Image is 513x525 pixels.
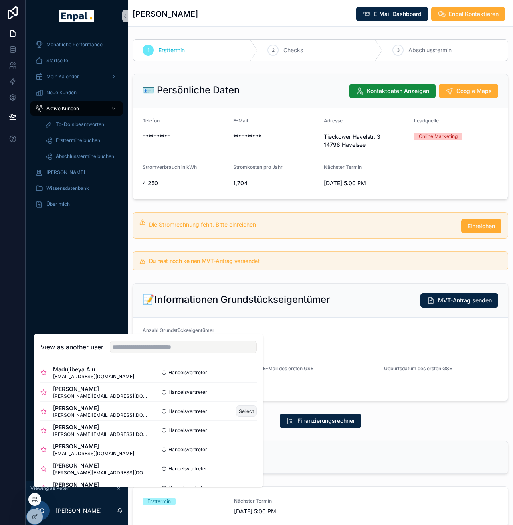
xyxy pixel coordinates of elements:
span: -- [263,381,268,389]
span: Neue Kunden [46,89,77,96]
span: Leadquelle [414,118,439,124]
span: Telefon [143,118,160,124]
span: Madujibeya Alu [53,365,134,373]
div: Online Marketing [419,133,458,140]
span: [PERSON_NAME] [53,404,149,412]
span: Handelsvertreter [168,446,207,453]
span: Wissensdatenbank [46,185,89,191]
img: App logo [59,10,93,22]
span: Viewing as Peter [30,485,69,491]
span: [EMAIL_ADDRESS][DOMAIN_NAME] [53,450,134,457]
span: 4,250 [143,179,227,187]
h2: 🪪 Persönliche Daten [143,84,240,97]
span: Handelsvertreter [168,485,207,491]
span: Ersttermin [158,46,185,54]
button: Select [236,405,257,417]
h5: Du hast noch keinen MVT-Antrag versendet [149,258,501,264]
span: Abschlusstermine buchen [56,153,114,160]
span: [PERSON_NAME] [53,423,149,431]
span: Die Stromrechnung fehlt. Bitte einreichen [149,221,256,228]
a: To-Do's beantworten [40,117,123,132]
div: Die Stromrechnung fehlt. Bitte einreichen [149,221,455,229]
span: E-Mail Dashboard [374,10,422,18]
a: Neue Kunden [30,85,123,100]
span: [PERSON_NAME][EMAIL_ADDRESS][DOMAIN_NAME] [53,393,149,399]
div: Ersttermin [147,498,171,505]
span: Geburtsdatum des ersten GSE [384,365,452,371]
span: -- [384,381,389,389]
button: Finanzierungsrechner [280,414,361,428]
span: [PERSON_NAME] [53,481,149,489]
span: Stromverbrauch in kWh [143,164,197,170]
button: E-Mail Dashboard [356,7,428,21]
a: Abschlusstermine buchen [40,149,123,164]
span: [DATE] 5:00 PM [234,507,316,515]
span: Abschlusstermin [408,46,452,54]
a: Aktive Kunden [30,101,123,116]
button: MVT-Antrag senden [420,293,498,308]
span: Enpal Kontaktieren [449,10,499,18]
span: E-Mail des ersten GSE [263,365,313,371]
span: E-Mail [233,118,248,124]
a: Mein Kalender [30,69,123,84]
span: Aktive Kunden [46,105,79,112]
h2: View as another user [40,342,103,352]
a: [PERSON_NAME] [30,165,123,180]
span: Finanzierungsrechner [297,417,355,425]
span: Über mich [46,201,70,207]
span: [PERSON_NAME][EMAIL_ADDRESS][DOMAIN_NAME] [53,470,149,476]
a: Ersttermine buchen [40,133,123,148]
button: Kontaktdaten Anzeigen [349,84,436,98]
span: Ersttermine buchen [56,137,100,144]
h1: [PERSON_NAME] [133,8,198,20]
span: Handelsvertreter [168,408,207,414]
a: Wissensdatenbank [30,181,123,195]
button: Google Maps [439,84,498,98]
a: Startseite [30,53,123,68]
span: Nächster Termin [324,164,362,170]
span: Checks [283,46,303,54]
p: [PERSON_NAME] [56,507,102,515]
span: [PERSON_NAME] [53,462,149,470]
span: Handelsvertreter [168,389,207,395]
span: Handelsvertreter [168,466,207,472]
button: Einreichen [461,219,501,233]
span: Handelsvertreter [168,427,207,434]
span: Adresse [324,118,343,124]
span: [PERSON_NAME] [53,442,134,450]
span: Stromkosten pro Jahr [233,164,283,170]
span: [PERSON_NAME][EMAIL_ADDRESS][DOMAIN_NAME] [53,412,149,418]
a: Über mich [30,197,123,211]
span: Kontaktdaten Anzeigen [367,87,429,95]
span: Mein Kalender [46,73,79,80]
span: 2 [272,47,275,53]
span: 1,704 [233,179,317,187]
span: Nächster Termin [234,498,316,504]
span: [EMAIL_ADDRESS][DOMAIN_NAME] [53,373,134,380]
span: [PERSON_NAME] [53,385,149,393]
span: Startseite [46,57,68,64]
div: scrollable content [26,32,128,222]
span: Google Maps [456,87,492,95]
span: 3 [397,47,400,53]
a: Monatliche Performance [30,37,123,52]
span: Monatliche Performance [46,41,103,48]
span: To-Do's beantworten [56,121,104,128]
h2: 📝Informationen Grundstückseigentümer [143,293,330,306]
span: Tieckower Havelstr. 3 14798 Havelsee [324,133,408,149]
span: Einreichen [467,222,495,230]
span: Handelsvertreter [168,369,207,376]
button: Enpal Kontaktieren [431,7,505,21]
span: Anzahl Grundstückseigentümer [143,327,214,333]
span: [DATE] 5:00 PM [324,179,408,187]
span: [PERSON_NAME][EMAIL_ADDRESS][DOMAIN_NAME] [53,431,149,438]
span: 1 [147,47,149,53]
span: [PERSON_NAME] [46,169,85,176]
span: MVT-Antrag senden [438,296,492,304]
